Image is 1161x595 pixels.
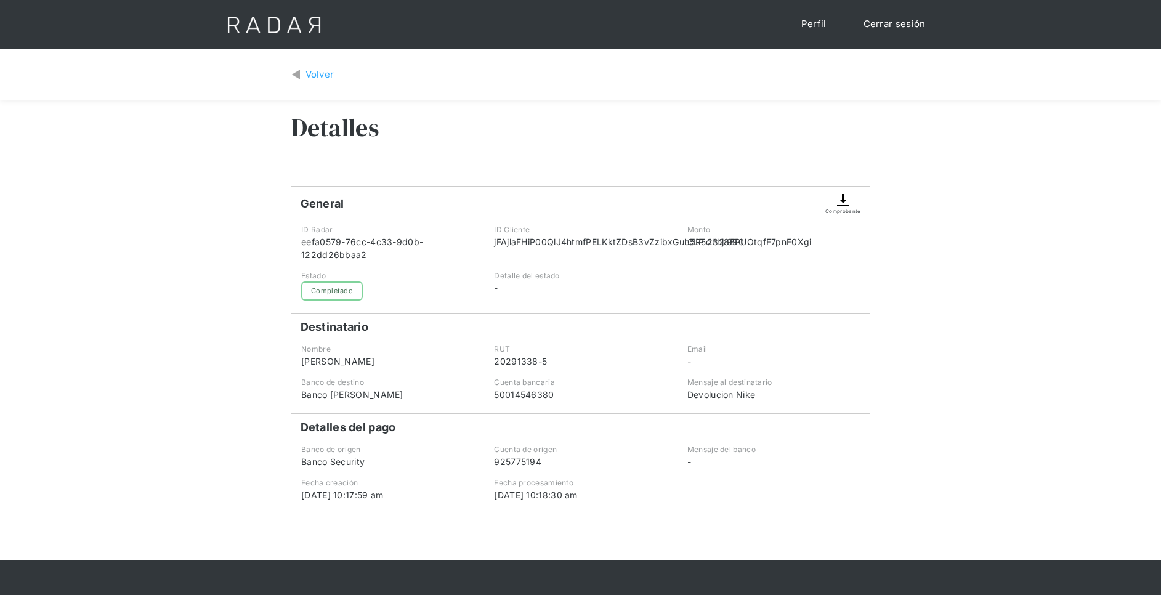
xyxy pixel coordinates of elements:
[305,68,334,82] div: Volver
[301,388,474,401] div: Banco [PERSON_NAME]
[687,344,860,355] div: Email
[687,355,860,368] div: -
[301,444,474,455] div: Banco de origen
[301,420,396,435] h4: Detalles del pago
[687,444,860,455] div: Mensaje del banco
[494,270,666,281] div: Detalle del estado
[301,224,474,235] div: ID Radar
[789,12,839,36] a: Perfil
[494,455,666,468] div: 925775194
[494,388,666,401] div: 50014546380
[836,193,851,208] img: Descargar comprobante
[301,488,474,501] div: [DATE] 10:17:59 am
[494,281,666,294] div: -
[301,355,474,368] div: [PERSON_NAME]
[494,224,666,235] div: ID Cliente
[687,235,860,248] div: CLP 232.990
[301,455,474,468] div: Banco Security
[301,270,474,281] div: Estado
[494,488,666,501] div: [DATE] 10:18:30 am
[291,112,379,143] h3: Detalles
[301,281,363,301] div: Completado
[301,196,344,211] h4: General
[494,477,666,488] div: Fecha procesamiento
[687,224,860,235] div: Monto
[494,444,666,455] div: Cuenta de origen
[301,320,369,334] h4: Destinatario
[494,235,666,248] div: jFAjlaFHiP00QlJ4htmfPELKktZDsB3vZzibxGub5R5dhhj8EPUOtqfF7pnF0Xgi
[494,344,666,355] div: RUT
[825,208,860,215] div: Comprobante
[851,12,938,36] a: Cerrar sesión
[687,455,860,468] div: -
[301,377,474,388] div: Banco de destino
[494,355,666,368] div: 20291338-5
[494,377,666,388] div: Cuenta bancaria
[687,377,860,388] div: Mensaje al destinatario
[301,344,474,355] div: Nombre
[301,477,474,488] div: Fecha creación
[301,235,474,261] div: eefa0579-76cc-4c33-9d0b-122dd26bbaa2
[291,68,334,82] a: Volver
[687,388,860,401] div: Devolucion Nike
